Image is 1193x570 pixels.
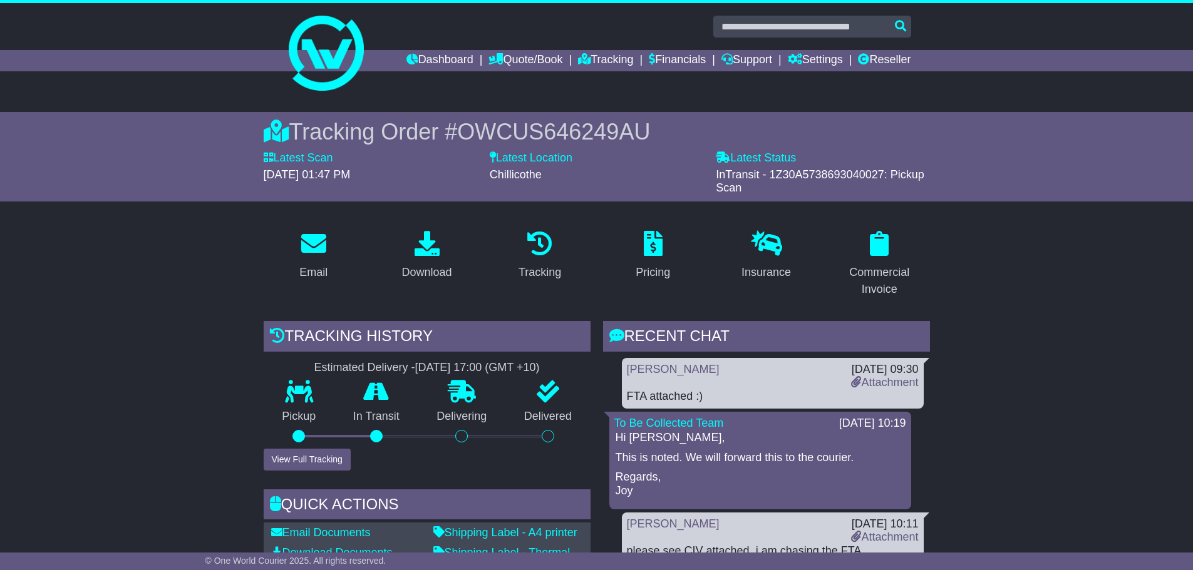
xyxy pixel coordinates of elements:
button: View Full Tracking [264,449,351,471]
div: [DATE] 10:19 [839,417,906,430]
div: Quick Actions [264,489,591,523]
span: Chillicothe [490,168,542,181]
div: [DATE] 09:30 [851,363,918,377]
a: Email [291,226,336,285]
div: Estimated Delivery - [264,361,591,375]
a: Reseller [858,50,911,71]
a: Quote/Book [488,50,562,71]
a: Insurance [733,226,799,285]
a: Attachment [851,376,918,389]
div: Download [401,264,452,281]
div: Tracking Order # [264,118,930,145]
a: Financials [649,50,706,71]
a: [PERSON_NAME] [627,517,720,530]
div: Tracking history [264,321,591,355]
div: FTA attached :) [627,390,919,404]
p: Hi [PERSON_NAME], [616,431,905,445]
label: Latest Scan [264,151,333,165]
label: Latest Status [716,151,796,165]
span: © One World Courier 2025. All rights reserved. [205,556,386,566]
p: This is noted. We will forward this to the courier. [616,451,905,465]
div: Email [299,264,328,281]
a: Pricing [627,226,678,285]
span: [DATE] 01:47 PM [264,168,351,181]
a: [PERSON_NAME] [627,363,720,375]
a: Shipping Label - A4 printer [433,526,577,539]
span: OWCUS646249AU [457,119,650,145]
div: [DATE] 10:11 [851,517,918,531]
a: Download [393,226,460,285]
a: Commercial Invoice [829,226,930,302]
p: Pickup [264,410,335,424]
div: please see CIV attached, i am chasing the FTA [627,544,919,558]
a: Dashboard [406,50,473,71]
label: Latest Location [490,151,572,165]
a: Support [721,50,772,71]
div: Commercial Invoice [837,264,922,298]
a: Tracking [578,50,633,71]
div: Insurance [741,264,791,281]
div: [DATE] 17:00 (GMT +10) [415,361,540,375]
div: Tracking [519,264,561,281]
p: Delivering [418,410,506,424]
a: Download Documents [271,546,393,559]
p: Regards, Joy [616,471,905,497]
a: To Be Collected Team [614,417,724,429]
div: RECENT CHAT [603,321,930,355]
a: Settings [788,50,843,71]
a: Attachment [851,531,918,543]
p: In Transit [334,410,418,424]
a: Email Documents [271,526,371,539]
a: Tracking [510,226,569,285]
span: InTransit - 1Z30A5738693040027: Pickup Scan [716,168,924,195]
p: Delivered [505,410,591,424]
div: Pricing [636,264,670,281]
